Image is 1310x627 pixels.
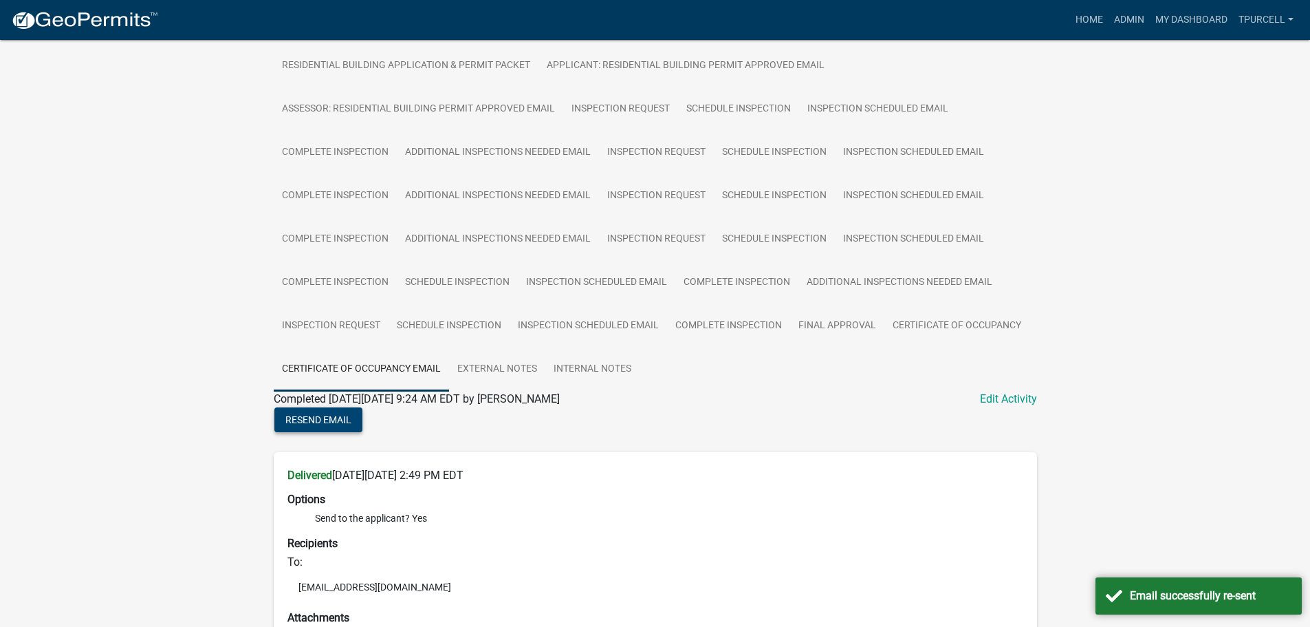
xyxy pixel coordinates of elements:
[563,87,678,131] a: Inspection Request
[675,261,798,305] a: Complete Inspection
[980,391,1037,407] a: Edit Activity
[397,174,599,218] a: Additional Inspections Needed Email
[287,469,1023,482] h6: [DATE][DATE] 2:49 PM EDT
[389,304,510,348] a: Schedule Inspection
[518,261,675,305] a: Inspection Scheduled Email
[599,174,714,218] a: Inspection Request
[1130,588,1291,604] div: Email successfully re-sent
[274,131,397,175] a: Complete Inspection
[274,304,389,348] a: Inspection Request
[397,217,599,262] a: Additional Inspections Needed Email
[599,217,714,262] a: Inspection Request
[678,87,799,131] a: Schedule Inspection
[714,174,835,218] a: Schedule Inspection
[315,511,1023,526] li: Send to the applicant? Yes
[274,44,538,88] a: Residential Building Application & Permit Packet
[1233,7,1299,33] a: Tpurcell
[884,304,1029,348] a: Certificate of Occupancy
[714,131,835,175] a: Schedule Inspection
[274,261,397,305] a: Complete Inspection
[798,261,1001,305] a: Additional Inspections Needed Email
[538,44,833,88] a: Applicant: Residential Building Permit Approved Email
[1070,7,1109,33] a: Home
[274,392,560,405] span: Completed [DATE][DATE] 9:24 AM EDT by [PERSON_NAME]
[274,87,563,131] a: Assessor: Residential Building Permit Approved Email
[397,131,599,175] a: Additional Inspections Needed Email
[1109,7,1150,33] a: Admin
[835,131,992,175] a: Inspection Scheduled Email
[714,217,835,262] a: Schedule Inspection
[287,611,349,624] strong: Attachments
[510,304,667,348] a: Inspection Scheduled Email
[285,414,351,425] span: Resend Email
[667,304,790,348] a: Complete Inspection
[799,87,957,131] a: Inspection Scheduled Email
[1150,7,1233,33] a: My Dashboard
[287,493,325,506] strong: Options
[287,469,332,482] strong: Delivered
[545,348,640,392] a: Internal Notes
[274,407,362,432] button: Resend Email
[397,261,518,305] a: Schedule Inspection
[835,174,992,218] a: Inspection Scheduled Email
[287,577,1023,597] li: [EMAIL_ADDRESS][DOMAIN_NAME]
[287,555,1023,568] h6: To:
[835,217,992,262] a: Inspection Scheduled Email
[449,348,545,392] a: External Notes
[790,304,884,348] a: Final Approval
[287,537,338,550] strong: Recipients
[274,217,397,262] a: Complete Inspection
[599,131,714,175] a: Inspection Request
[274,348,449,392] a: Certificate of Occupancy Email
[274,174,397,218] a: Complete Inspection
